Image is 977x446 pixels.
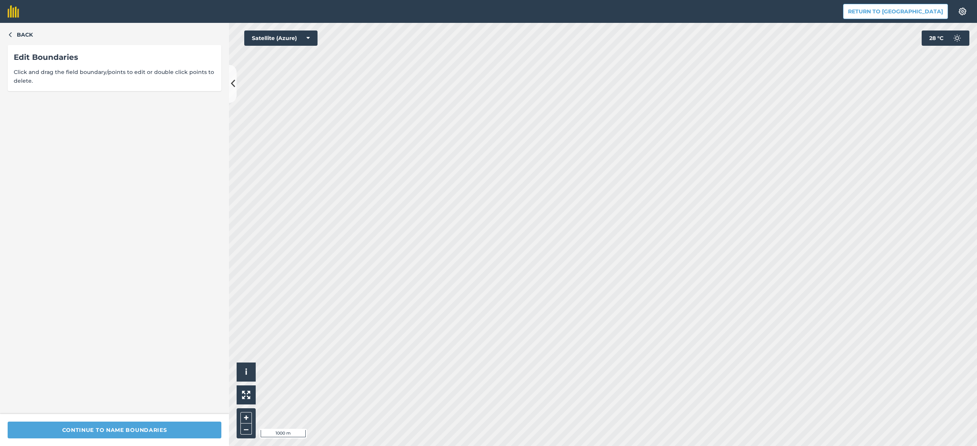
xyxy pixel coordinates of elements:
[929,30,943,46] span: 28 ° C
[950,30,965,46] img: svg+xml;base64,PD94bWwgdmVyc2lvbj0iMS4wIiBlbmNvZGluZz0idXRmLTgiPz4KPCEtLSBHZW5lcmF0b3I6IEFkb2JlIE...
[240,424,252,435] button: –
[958,8,967,15] img: A cog icon
[14,51,215,63] div: Edit Boundaries
[922,30,969,46] button: 28 °C
[245,367,247,377] span: i
[8,30,33,39] button: Back
[8,5,19,18] img: fieldmargin Logo
[843,4,948,19] button: Return to [GEOGRAPHIC_DATA]
[244,30,318,46] button: Satellite (Azure)
[8,422,221,438] button: Continue to name boundaries
[17,30,33,39] span: Back
[240,412,252,424] button: +
[14,68,215,85] span: Click and drag the field boundary/points to edit or double click points to delete.
[237,363,256,382] button: i
[242,391,250,399] img: Four arrows, one pointing top left, one top right, one bottom right and the last bottom left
